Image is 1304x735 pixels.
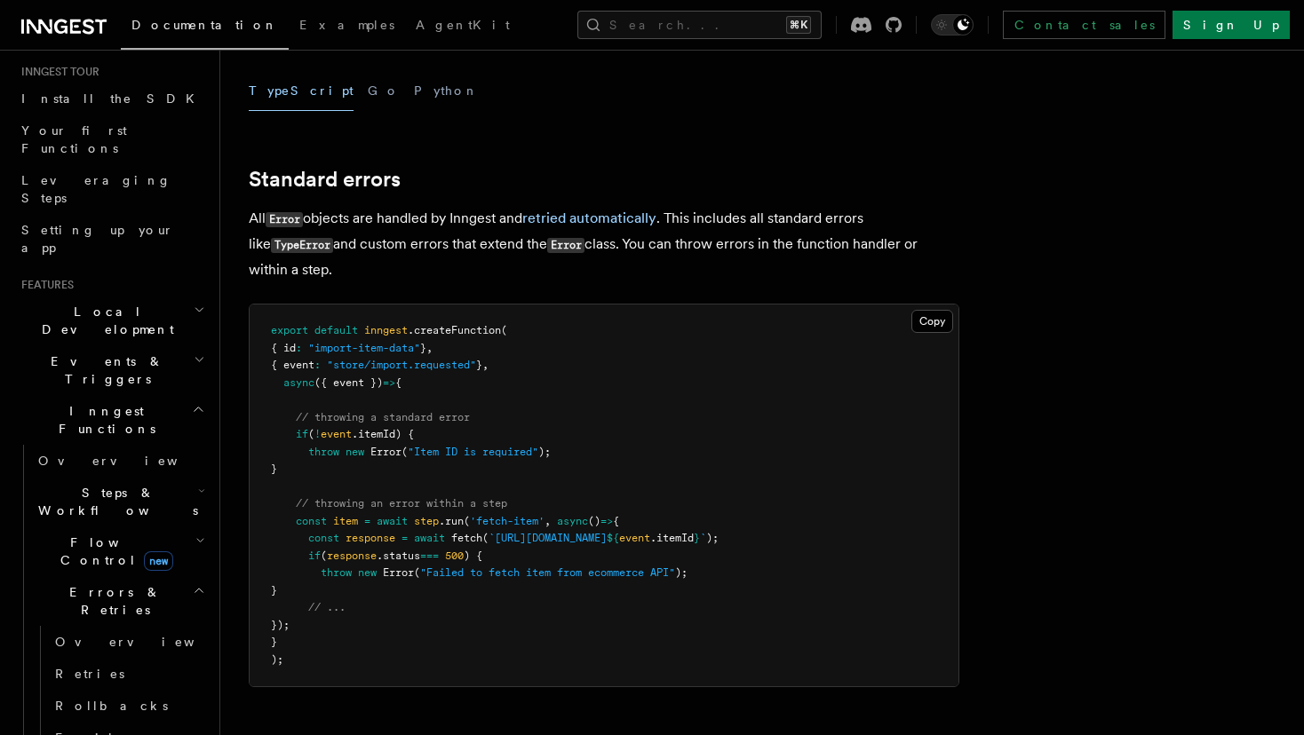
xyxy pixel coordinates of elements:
[55,699,168,713] span: Rollbacks
[333,515,358,527] span: item
[700,532,706,544] span: `
[296,342,302,354] span: :
[402,532,408,544] span: =
[619,532,650,544] span: event
[675,566,688,579] span: );
[588,515,600,527] span: ()
[482,359,489,371] span: ,
[31,533,195,569] span: Flow Control
[308,428,314,440] span: (
[249,71,354,111] button: TypeScript
[14,296,209,345] button: Local Development
[420,342,426,354] span: }
[48,626,209,658] a: Overview
[383,376,395,389] span: =>
[613,515,619,527] span: {
[308,342,420,354] span: "import-item-data"
[577,11,822,39] button: Search...⌘K
[55,635,238,649] span: Overview
[48,658,209,690] a: Retries
[414,532,445,544] span: await
[31,526,209,576] button: Flow Controlnew
[296,411,470,423] span: // throwing a standard error
[408,324,501,336] span: .createFunction
[439,515,464,527] span: .run
[296,497,507,510] span: // throwing an error within a step
[314,428,321,440] span: !
[271,619,290,631] span: });
[911,310,953,333] button: Copy
[1003,11,1165,39] a: Contact sales
[547,238,584,253] code: Error
[545,515,551,527] span: ,
[786,16,811,34] kbd: ⌘K
[271,653,283,666] span: );
[299,18,394,32] span: Examples
[352,428,414,440] span: .itemId) {
[464,515,470,527] span: (
[14,303,194,338] span: Local Development
[346,532,395,544] span: response
[370,446,402,458] span: Error
[271,238,333,253] code: TypeError
[21,223,174,255] span: Setting up your app
[271,324,308,336] span: export
[249,206,959,282] p: All objects are handled by Inngest and . This includes all standard errors like and custom errors...
[308,532,339,544] span: const
[420,566,675,579] span: "Failed to fetch item from ecommerce API"
[489,532,607,544] span: `[URL][DOMAIN_NAME]
[14,345,209,395] button: Events & Triggers
[296,428,308,440] span: if
[31,445,209,477] a: Overview
[314,324,358,336] span: default
[694,532,700,544] span: }
[408,446,538,458] span: "Item ID is required"
[482,532,489,544] span: (
[31,477,209,526] button: Steps & Workflows
[14,83,209,115] a: Install the SDK
[14,115,209,164] a: Your first Functions
[931,14,974,36] button: Toggle dark mode
[395,376,402,389] span: {
[14,395,209,445] button: Inngest Functions
[308,549,321,562] span: if
[271,359,314,371] span: { event
[501,324,507,336] span: (
[476,359,482,371] span: }
[327,359,476,371] span: "store/import.requested"
[144,551,173,571] span: new
[607,532,619,544] span: ${
[383,566,414,579] span: Error
[14,65,99,79] span: Inngest tour
[55,667,124,681] span: Retries
[451,532,482,544] span: fetch
[271,342,296,354] span: { id
[14,402,192,438] span: Inngest Functions
[321,549,327,562] span: (
[650,532,694,544] span: .itemId
[402,446,408,458] span: (
[14,214,209,264] a: Setting up your app
[31,583,193,619] span: Errors & Retries
[377,549,420,562] span: .status
[14,278,74,292] span: Features
[445,549,464,562] span: 500
[314,376,383,389] span: ({ event })
[14,352,194,388] span: Events & Triggers
[314,359,321,371] span: :
[600,515,613,527] span: =>
[38,454,221,468] span: Overview
[470,515,545,527] span: 'fetch-item'
[308,446,339,458] span: throw
[1173,11,1290,39] a: Sign Up
[308,601,346,613] span: // ...
[48,690,209,722] a: Rollbacks
[557,515,588,527] span: async
[21,123,127,155] span: Your first Functions
[321,428,352,440] span: event
[464,549,482,562] span: ) {
[321,566,352,579] span: throw
[14,164,209,214] a: Leveraging Steps
[31,576,209,626] button: Errors & Retries
[296,515,327,527] span: const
